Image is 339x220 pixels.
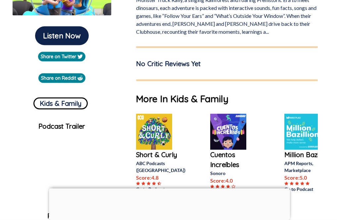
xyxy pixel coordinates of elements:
img: Million Bazillion [284,114,320,150]
p: Podcast Trailer [5,121,118,131]
button: Kids & Family [33,98,88,110]
p: Score: 5.0 [284,174,337,182]
a: Go to Podcast [136,186,189,193]
p: ABC Podcasts ([GEOGRAPHIC_DATA]) [136,160,189,174]
button: Listen Now [35,26,89,45]
h1: No Critic Reviews Yet [136,59,201,69]
img: Short & Curly [136,114,172,150]
a: Million Bazillion [284,150,337,160]
img: Cuentos Increíbles [210,114,246,150]
a: Share on Reddit [38,73,85,83]
a: Short & Curly [136,150,189,160]
iframe: Advertisement [49,189,290,218]
a: Share on Twitter [38,52,85,62]
a: Go to Podcast [284,186,337,193]
p: Sonoro [210,170,263,177]
p: Score: 4.8 [136,174,189,182]
p: Score: 4.0 [210,177,263,185]
p: APM Reports, Marketplace [284,160,337,174]
h1: More In Kids & Family [136,92,318,106]
a: Cuentos Increíbles [210,150,263,170]
a: Kids & Family [33,95,88,110]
